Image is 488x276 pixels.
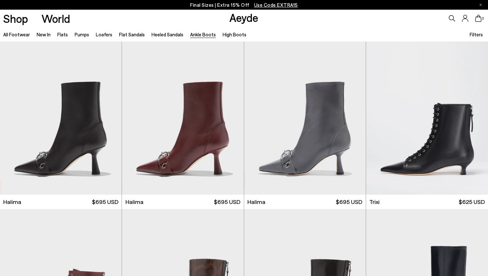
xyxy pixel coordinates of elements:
[3,198,21,206] span: Halima
[37,32,51,37] a: New In
[57,32,68,37] a: Flats
[229,11,258,24] a: Aeyde
[214,198,240,206] span: $695 USD
[366,41,488,195] img: Trixi Lace-Up Boots
[152,32,183,37] a: Heeled Sandals
[244,41,366,195] img: Halima Eyelet Pointed Boots
[247,198,265,206] span: Halima
[122,41,244,195] img: Halima Eyelet Pointed Boots
[3,13,28,24] a: Shop
[75,32,89,37] a: Pumps
[122,195,244,209] a: Halima $695 USD
[369,198,380,206] span: Trixi
[470,32,483,37] span: Filters
[119,32,145,37] a: Flat Sandals
[223,32,246,37] a: High Boots
[254,2,298,8] span: Navigate to /collections/ss25-final-sizes
[336,198,362,206] span: $695 USD
[482,17,485,20] span: 0
[125,198,143,206] span: Halima
[244,195,366,209] a: Halima $695 USD
[190,1,298,9] p: Final Sizes | Extra 15% Off
[366,195,488,209] a: Trixi $625 USD
[475,15,482,22] a: 0
[92,198,118,206] span: $695 USD
[41,13,70,24] a: World
[459,198,485,206] span: $625 USD
[3,32,30,37] a: All Footwear
[96,32,112,37] a: Loafers
[190,32,216,37] a: Ankle Boots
